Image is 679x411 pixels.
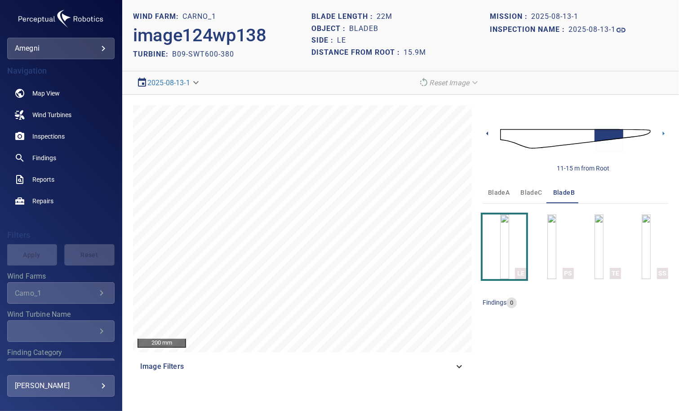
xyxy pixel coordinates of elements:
[553,187,575,198] span: bladeB
[642,214,651,279] a: SS
[483,299,506,306] span: findings
[133,50,172,58] h2: TURBINE:
[415,75,484,91] div: Reset Image
[172,50,234,58] h2: B09-SWT600-380
[7,66,115,75] h4: Navigation
[610,268,621,279] div: TE
[7,38,115,59] div: amegni
[557,164,609,173] div: 11-15 m from Root
[488,187,510,198] span: bladeA
[133,356,472,377] div: Image Filters
[337,36,346,45] h1: LE
[32,197,53,205] span: Repairs
[32,110,71,119] span: Wind Turbines
[595,214,604,279] a: TE
[515,268,526,279] div: LE
[625,214,668,279] button: SS
[140,361,454,372] span: Image Filters
[311,25,349,33] h1: Object :
[568,25,626,35] a: 2025-08-13-1
[7,83,115,104] a: map noActive
[531,13,578,21] h1: 2025-08-13-1
[133,13,182,21] h1: WIND FARM:
[506,299,517,307] span: 0
[311,36,337,45] h1: Side :
[568,26,616,34] h1: 2025-08-13-1
[500,214,509,279] a: LE
[483,214,526,279] button: LE
[7,349,115,356] label: Finding Category
[32,89,60,98] span: Map View
[16,7,106,31] img: amegni-logo
[7,359,115,380] div: Finding Category
[7,282,115,304] div: Wind Farms
[32,132,65,141] span: Inspections
[490,26,568,34] h1: Inspection name :
[15,289,96,297] div: Carno_1
[349,25,378,33] h1: bladeB
[7,311,115,318] label: Wind Turbine Name
[404,48,426,57] h1: 15.9m
[577,214,621,279] button: TE
[133,75,204,91] div: 2025-08-13-1
[377,13,392,21] h1: 22m
[429,79,469,87] em: Reset Image
[32,175,54,184] span: Reports
[7,320,115,342] div: Wind Turbine Name
[311,48,404,57] h1: Distance from root :
[490,13,531,21] h1: Mission :
[7,190,115,212] a: repairs noActive
[547,214,556,279] a: PS
[520,187,542,198] span: bladeC
[7,104,115,126] a: windturbines noActive
[147,79,190,87] a: 2025-08-13-1
[530,214,573,279] button: PS
[7,273,115,280] label: Wind Farms
[563,268,574,279] div: PS
[133,25,266,46] h2: image124wp138
[500,121,651,157] img: d
[32,153,56,162] span: Findings
[15,41,107,56] div: amegni
[7,126,115,147] a: inspections noActive
[657,268,668,279] div: SS
[7,231,115,240] h4: Filters
[15,379,107,393] div: [PERSON_NAME]
[7,169,115,190] a: reports noActive
[311,13,377,21] h1: Blade length :
[7,147,115,169] a: findings noActive
[182,13,216,21] h1: Carno_1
